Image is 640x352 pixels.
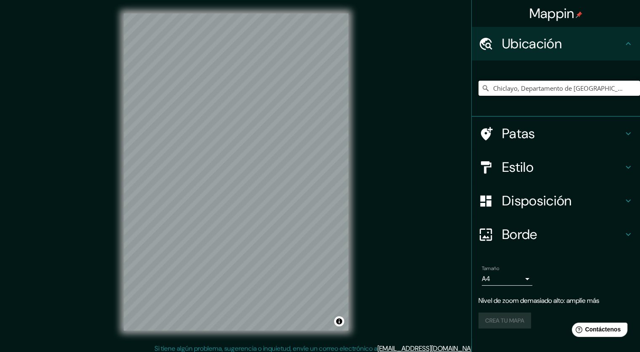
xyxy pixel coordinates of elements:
iframe: Lanzador de widgets de ayuda [565,319,631,343]
div: Disposición [472,184,640,218]
canvas: Mapa [124,13,348,331]
font: Patas [502,125,535,142]
font: Estilo [502,158,534,176]
font: Ubicación [502,35,562,53]
div: Patas [472,117,640,150]
font: Nivel de zoom demasiado alto: amplíe más [478,296,599,305]
font: Mappin [529,5,574,22]
font: Tamaño [482,265,499,272]
img: pin-icon.png [576,11,582,18]
div: Estilo [472,150,640,184]
button: Activar o desactivar atribución [334,316,344,326]
font: Borde [502,226,537,243]
div: A4 [482,272,532,286]
div: Borde [472,218,640,251]
input: Elige tu ciudad o zona [478,81,640,96]
div: Ubicación [472,27,640,60]
font: A4 [482,274,490,283]
font: Disposición [502,192,571,210]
